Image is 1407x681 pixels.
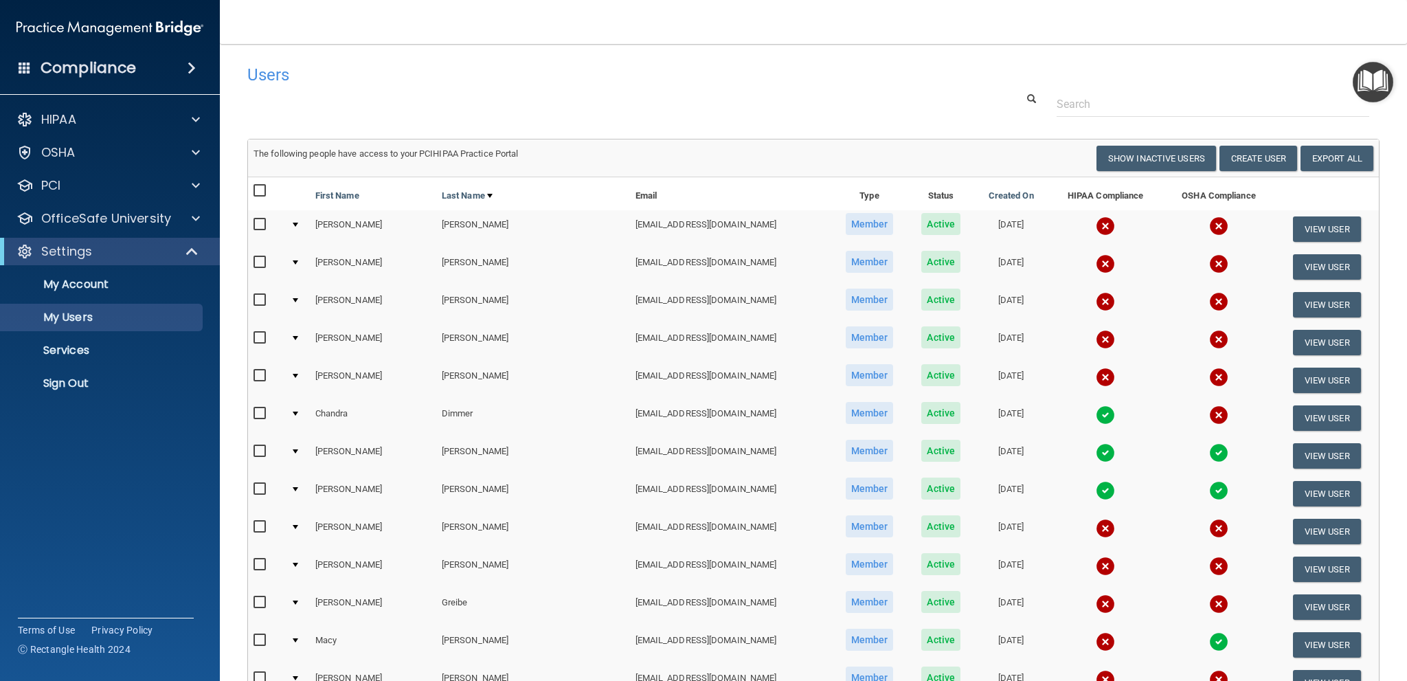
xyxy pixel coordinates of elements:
th: OSHA Compliance [1163,177,1275,210]
td: Greibe [436,588,630,626]
img: cross.ca9f0e7f.svg [1096,330,1115,349]
p: Services [9,344,196,357]
img: cross.ca9f0e7f.svg [1209,519,1228,538]
a: OfficeSafe University [16,210,200,227]
td: [DATE] [974,437,1048,475]
span: Member [846,251,894,273]
span: Member [846,515,894,537]
td: [DATE] [974,588,1048,626]
span: Active [921,402,960,424]
img: cross.ca9f0e7f.svg [1096,292,1115,311]
img: cross.ca9f0e7f.svg [1096,632,1115,651]
td: [PERSON_NAME] [310,361,436,399]
td: [PERSON_NAME] [310,550,436,588]
span: Member [846,213,894,235]
h4: Compliance [41,58,136,78]
th: Type [831,177,908,210]
td: [PERSON_NAME] [310,210,436,248]
img: cross.ca9f0e7f.svg [1209,292,1228,311]
button: Open Resource Center [1353,62,1393,102]
button: View User [1293,519,1361,544]
td: Chandra [310,399,436,437]
span: Active [921,213,960,235]
img: cross.ca9f0e7f.svg [1209,368,1228,387]
button: Create User [1219,146,1297,171]
a: First Name [315,188,359,204]
td: [PERSON_NAME] [436,361,630,399]
button: View User [1293,481,1361,506]
span: Active [921,515,960,537]
td: [DATE] [974,475,1048,513]
td: [EMAIL_ADDRESS][DOMAIN_NAME] [630,286,831,324]
td: [DATE] [974,513,1048,550]
img: cross.ca9f0e7f.svg [1096,519,1115,538]
td: [PERSON_NAME] [310,324,436,361]
td: [PERSON_NAME] [436,210,630,248]
td: [PERSON_NAME] [310,437,436,475]
a: Privacy Policy [91,623,153,637]
img: tick.e7d51cea.svg [1096,481,1115,500]
span: Active [921,591,960,613]
img: cross.ca9f0e7f.svg [1209,216,1228,236]
span: Member [846,326,894,348]
a: Terms of Use [18,623,75,637]
p: PCI [41,177,60,194]
span: Member [846,289,894,311]
button: View User [1293,330,1361,355]
td: [EMAIL_ADDRESS][DOMAIN_NAME] [630,626,831,664]
img: PMB logo [16,14,203,42]
p: HIPAA [41,111,76,128]
button: View User [1293,632,1361,658]
td: [PERSON_NAME] [310,475,436,513]
span: Member [846,364,894,386]
iframe: Drift Widget Chat Controller [1169,583,1391,638]
img: tick.e7d51cea.svg [1209,632,1228,651]
td: [EMAIL_ADDRESS][DOMAIN_NAME] [630,361,831,399]
button: View User [1293,292,1361,317]
td: [DATE] [974,286,1048,324]
td: [PERSON_NAME] [436,437,630,475]
button: View User [1293,557,1361,582]
td: [EMAIL_ADDRESS][DOMAIN_NAME] [630,475,831,513]
th: Status [908,177,974,210]
span: Member [846,553,894,575]
td: [PERSON_NAME] [310,286,436,324]
td: [PERSON_NAME] [436,626,630,664]
span: Active [921,326,960,348]
button: View User [1293,405,1361,431]
img: tick.e7d51cea.svg [1096,405,1115,425]
img: cross.ca9f0e7f.svg [1096,594,1115,614]
td: [PERSON_NAME] [436,286,630,324]
td: [DATE] [974,248,1048,286]
span: Member [846,440,894,462]
img: tick.e7d51cea.svg [1096,443,1115,462]
td: [EMAIL_ADDRESS][DOMAIN_NAME] [630,324,831,361]
img: cross.ca9f0e7f.svg [1209,405,1228,425]
p: Sign Out [9,377,196,390]
span: Active [921,553,960,575]
span: Member [846,629,894,651]
button: Show Inactive Users [1096,146,1216,171]
td: [DATE] [974,550,1048,588]
span: Active [921,478,960,500]
td: [EMAIL_ADDRESS][DOMAIN_NAME] [630,550,831,588]
p: OSHA [41,144,76,161]
img: tick.e7d51cea.svg [1209,443,1228,462]
img: cross.ca9f0e7f.svg [1096,557,1115,576]
td: [PERSON_NAME] [436,513,630,550]
button: View User [1293,216,1361,242]
img: tick.e7d51cea.svg [1209,481,1228,500]
button: View User [1293,368,1361,393]
span: Member [846,402,894,424]
td: [DATE] [974,324,1048,361]
a: Last Name [442,188,493,204]
p: My Users [9,311,196,324]
span: Member [846,478,894,500]
td: [EMAIL_ADDRESS][DOMAIN_NAME] [630,399,831,437]
th: Email [630,177,831,210]
span: Active [921,289,960,311]
p: Settings [41,243,92,260]
td: [PERSON_NAME] [436,248,630,286]
td: [DATE] [974,361,1048,399]
td: [EMAIL_ADDRESS][DOMAIN_NAME] [630,513,831,550]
